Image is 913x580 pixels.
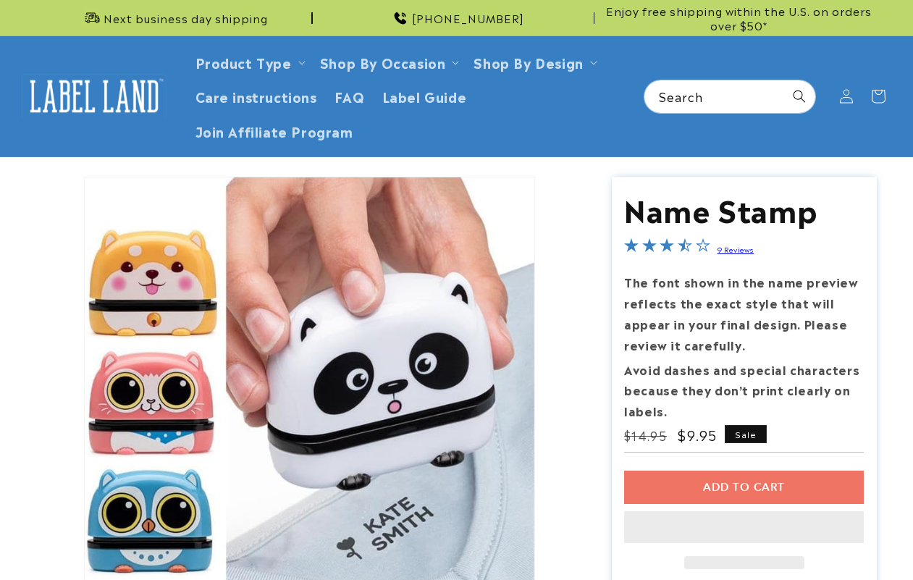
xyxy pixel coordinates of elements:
a: 9 Reviews [718,244,754,254]
strong: Avoid dashes and special characters because they don’t print clearly on labels. [624,361,859,420]
span: $9.95 [678,425,718,445]
span: Sale [725,425,767,443]
span: Label Guide [382,88,467,104]
button: Search [783,80,815,112]
a: Join Affiliate Program [187,114,362,148]
a: Care instructions [187,79,326,113]
a: Shop By Design [474,52,583,72]
span: Shop By Occasion [320,54,446,70]
img: Label Land [22,74,167,119]
summary: Product Type [187,45,311,79]
s: $14.95 [624,426,667,444]
span: Join Affiliate Program [195,122,353,139]
h1: Name Stamp [624,190,864,227]
a: Label Guide [374,79,476,113]
span: 3.3-star overall rating [624,240,710,257]
summary: Shop By Design [465,45,602,79]
span: Next business day shipping [104,11,268,25]
span: Enjoy free shipping within the U.S. on orders over $50* [600,4,877,32]
span: FAQ [335,88,365,104]
summary: Shop By Occasion [311,45,466,79]
span: [PHONE_NUMBER] [412,11,524,25]
a: FAQ [326,79,374,113]
span: Care instructions [195,88,317,104]
a: Product Type [195,52,292,72]
strong: The font shown in the name preview reflects the exact style that will appear in your final design... [624,273,858,353]
a: Label Land [17,68,172,124]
